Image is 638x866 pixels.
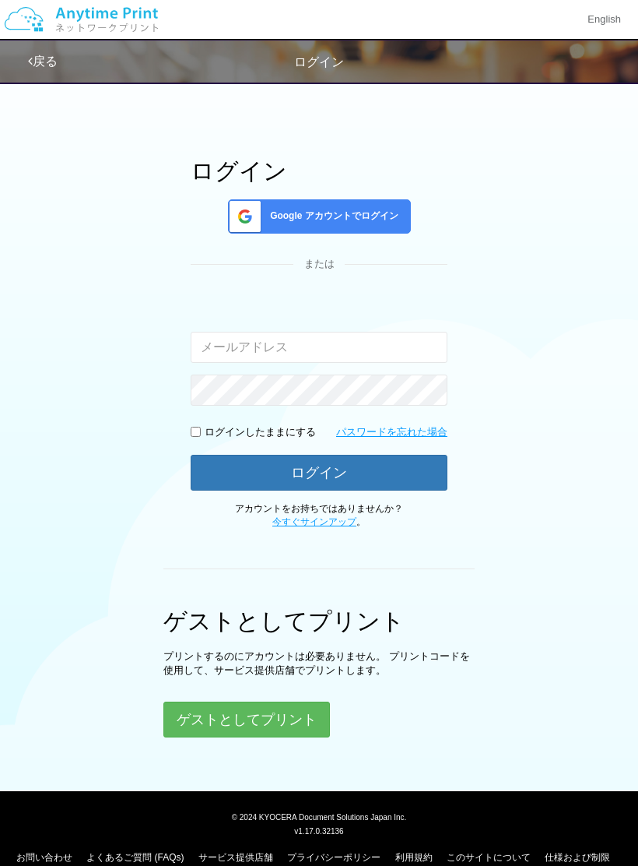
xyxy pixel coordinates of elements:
p: ログインしたままにする [205,425,316,440]
p: プリントするのにアカウントは必要ありません。 プリントコードを使用して、サービス提供店舗でプリントします。 [163,649,475,678]
a: このサイトについて [447,852,531,863]
button: ゲストとしてプリント [163,702,330,738]
a: 戻る [28,55,58,68]
span: Google アカウントでログイン [264,209,398,223]
span: 。 [272,516,366,527]
a: 利用規約 [395,852,433,863]
span: v1.17.0.32136 [294,826,343,836]
a: パスワードを忘れた場合 [336,425,447,440]
h1: ログイン [191,158,447,184]
a: よくあるご質問 (FAQs) [86,852,184,863]
p: アカウントをお持ちではありませんか？ [191,502,447,529]
a: サービス提供店舗 [198,852,273,863]
button: ログイン [191,455,447,491]
div: または [191,257,447,272]
a: プライバシーポリシー [287,852,380,863]
a: 今すぐサインアップ [272,516,356,527]
input: メールアドレス [191,332,447,363]
span: ログイン [294,55,344,69]
a: 仕様および制限 [545,852,610,863]
h1: ゲストとしてプリント [163,608,475,634]
a: お問い合わせ [16,852,72,863]
span: © 2024 KYOCERA Document Solutions Japan Inc. [232,811,407,822]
